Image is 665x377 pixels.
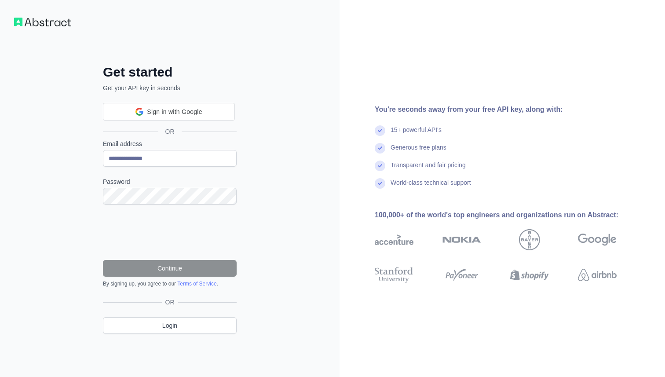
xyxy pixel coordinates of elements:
img: accenture [375,229,413,250]
img: check mark [375,143,385,154]
div: 15+ powerful API's [391,125,442,143]
img: check mark [375,178,385,189]
span: OR [162,298,178,307]
span: OR [158,127,182,136]
span: Sign in with Google [147,107,202,117]
img: payoneer [442,265,481,285]
div: By signing up, you agree to our . [103,280,237,287]
img: bayer [519,229,540,250]
img: airbnb [578,265,617,285]
div: World-class technical support [391,178,471,196]
img: check mark [375,161,385,171]
a: Terms of Service [177,281,216,287]
label: Password [103,177,237,186]
img: shopify [510,265,549,285]
div: You're seconds away from your free API key, along with: [375,104,645,115]
img: stanford university [375,265,413,285]
div: Sign in with Google [103,103,235,121]
iframe: reCAPTCHA [103,215,237,249]
div: Transparent and fair pricing [391,161,466,178]
h2: Get started [103,64,237,80]
a: Login [103,317,237,334]
div: Generous free plans [391,143,446,161]
div: 100,000+ of the world's top engineers and organizations run on Abstract: [375,210,645,220]
img: nokia [442,229,481,250]
label: Email address [103,139,237,148]
img: Workflow [14,18,71,26]
button: Continue [103,260,237,277]
img: check mark [375,125,385,136]
img: google [578,229,617,250]
p: Get your API key in seconds [103,84,237,92]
